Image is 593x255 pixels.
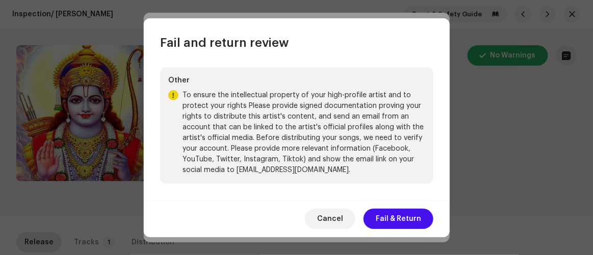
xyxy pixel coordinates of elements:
[364,209,433,229] button: Fail & Return
[317,209,343,229] span: Cancel
[183,90,425,176] p: To ensure the intellectual property of your high-profile artist and to protect your rights Please...
[160,35,289,51] span: Fail and return review
[376,209,421,229] span: Fail & Return
[305,209,355,229] button: Cancel
[168,75,425,86] p: Other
